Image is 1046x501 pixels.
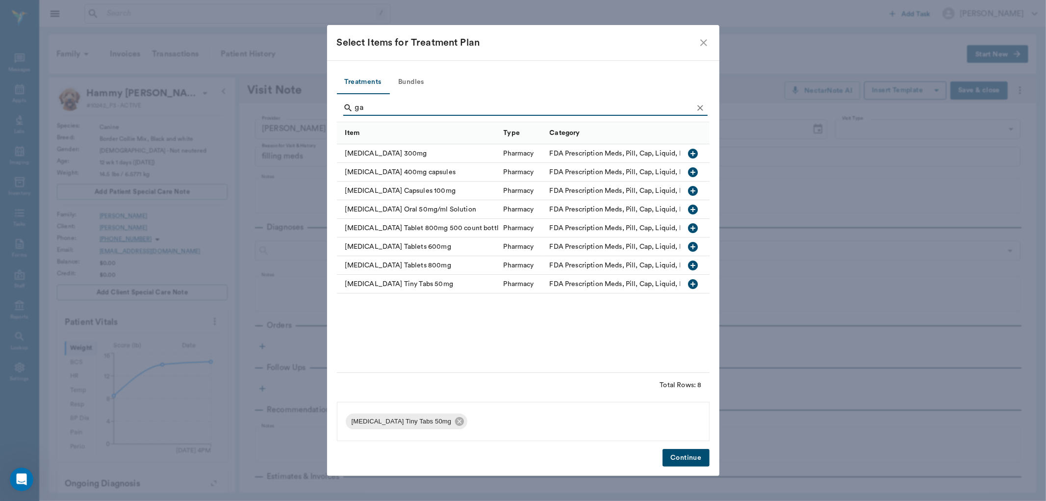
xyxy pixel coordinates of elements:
[550,223,691,233] div: FDA Prescription Meds, Pill, Cap, Liquid, Etc.
[337,163,499,182] div: [MEDICAL_DATA] 400mg capsules
[337,256,499,275] div: [MEDICAL_DATA] Tablets 800mg
[504,167,534,177] div: Pharmacy
[499,122,545,144] div: Type
[550,149,691,158] div: FDA Prescription Meds, Pill, Cap, Liquid, Etc.
[346,414,468,429] div: [MEDICAL_DATA] Tiny Tabs 50mg
[355,100,693,116] input: Find a treatment
[550,242,691,252] div: FDA Prescription Meds, Pill, Cap, Liquid, Etc.
[504,279,534,289] div: Pharmacy
[550,119,580,147] div: Category
[663,449,709,467] button: Continue
[550,261,691,270] div: FDA Prescription Meds, Pill, Cap, Liquid, Etc.
[337,71,389,94] button: Treatments
[337,182,499,200] div: [MEDICAL_DATA] Capsules 100mg
[337,275,499,293] div: [MEDICAL_DATA] Tiny Tabs 50mg
[337,144,499,163] div: [MEDICAL_DATA] 300mg
[550,279,691,289] div: FDA Prescription Meds, Pill, Cap, Liquid, Etc.
[337,237,499,256] div: [MEDICAL_DATA] Tablets 600mg
[504,261,534,270] div: Pharmacy
[504,223,534,233] div: Pharmacy
[337,122,499,144] div: Item
[693,101,708,115] button: Clear
[550,186,691,196] div: FDA Prescription Meds, Pill, Cap, Liquid, Etc.
[337,35,698,51] div: Select Items for Treatment Plan
[343,100,708,118] div: Search
[504,242,534,252] div: Pharmacy
[337,200,499,219] div: [MEDICAL_DATA] Oral 50mg/ml Solution
[660,380,702,390] div: Total Rows: 8
[346,417,458,426] span: [MEDICAL_DATA] Tiny Tabs 50mg
[337,219,499,237] div: [MEDICAL_DATA] Tablet 800mg 500 count bottle
[10,468,33,491] iframe: Intercom live chat
[504,186,534,196] div: Pharmacy
[550,167,691,177] div: FDA Prescription Meds, Pill, Cap, Liquid, Etc.
[389,71,434,94] button: Bundles
[550,205,691,214] div: FDA Prescription Meds, Pill, Cap, Liquid, Etc.
[545,122,729,144] div: Category
[504,205,534,214] div: Pharmacy
[504,119,520,147] div: Type
[698,37,710,49] button: close
[345,119,360,147] div: Item
[504,149,534,158] div: Pharmacy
